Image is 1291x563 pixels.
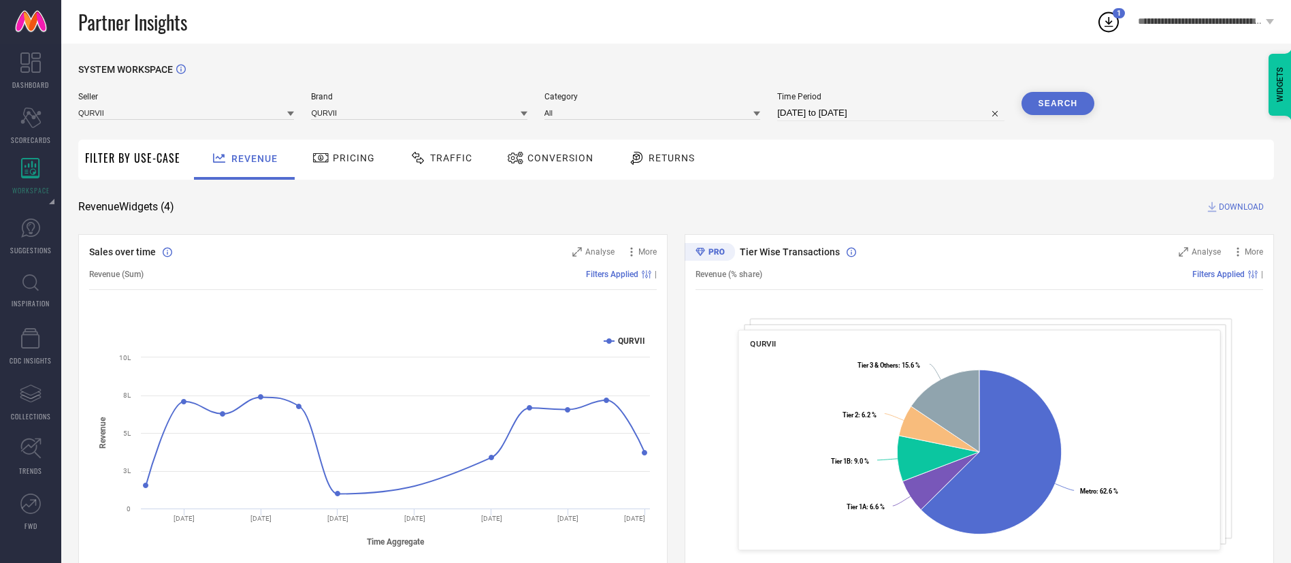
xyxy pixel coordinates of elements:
text: : 62.6 % [1080,487,1118,495]
span: Partner Insights [78,8,187,36]
span: SUGGESTIONS [10,245,52,255]
text: 0 [127,505,131,513]
span: Filters Applied [586,270,638,279]
tspan: Tier 3 & Others [857,361,898,369]
span: Filters Applied [1192,270,1245,279]
text: : 6.2 % [843,411,877,419]
text: 10L [119,354,131,361]
input: Select time period [777,105,1004,121]
span: INSPIRATION [12,298,50,308]
svg: Zoom [1179,247,1188,257]
span: Revenue (% share) [696,270,762,279]
span: Revenue Widgets ( 4 ) [78,200,174,214]
span: | [1261,270,1263,279]
text: QURVII [618,336,645,346]
tspan: Time Aggregate [367,537,425,547]
tspan: Revenue [98,417,108,449]
span: COLLECTIONS [11,411,51,421]
svg: Zoom [572,247,582,257]
span: 1 [1117,9,1121,18]
span: DASHBOARD [12,80,49,90]
span: Conversion [527,152,593,163]
span: | [655,270,657,279]
text: : 15.6 % [857,361,920,369]
text: [DATE] [250,515,272,522]
span: Traffic [430,152,472,163]
text: : 9.0 % [831,457,869,465]
tspan: Tier 1A [847,503,867,511]
span: CDC INSIGHTS [10,355,52,366]
span: QURVII [750,339,776,349]
span: SCORECARDS [11,135,51,145]
span: Revenue (Sum) [89,270,144,279]
tspan: Tier 1B [831,457,851,465]
button: Search [1022,92,1095,115]
span: Sales over time [89,246,156,257]
text: [DATE] [404,515,425,522]
text: : 6.6 % [847,503,885,511]
text: 5L [123,430,131,437]
span: SYSTEM WORKSPACE [78,64,173,75]
span: DOWNLOAD [1219,200,1264,214]
span: Returns [649,152,695,163]
text: 8L [123,391,131,399]
span: Tier Wise Transactions [740,246,840,257]
text: [DATE] [624,515,645,522]
span: More [1245,247,1263,257]
span: Category [544,92,760,101]
span: Time Period [777,92,1004,101]
span: Filter By Use-Case [85,150,180,166]
span: TRENDS [19,466,42,476]
span: Pricing [333,152,375,163]
tspan: Metro [1080,487,1096,495]
text: [DATE] [481,515,502,522]
span: Brand [311,92,527,101]
span: Analyse [585,247,615,257]
span: WORKSPACE [12,185,50,195]
text: [DATE] [174,515,195,522]
span: Revenue [231,153,278,164]
span: Seller [78,92,294,101]
div: Open download list [1096,10,1121,34]
text: [DATE] [327,515,348,522]
tspan: Tier 2 [843,411,858,419]
div: Premium [685,243,735,263]
text: 3L [123,467,131,474]
text: [DATE] [557,515,578,522]
span: Analyse [1192,247,1221,257]
span: FWD [24,521,37,531]
span: More [638,247,657,257]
